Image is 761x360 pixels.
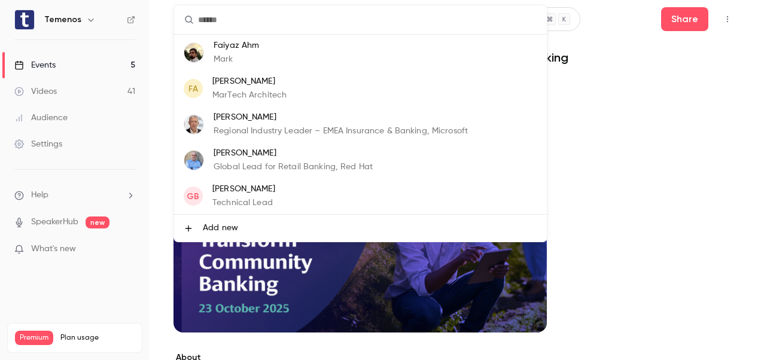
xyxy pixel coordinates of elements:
[214,39,259,52] p: Faiyaz Ahm
[212,183,275,196] p: [PERSON_NAME]
[214,147,373,160] p: [PERSON_NAME]
[212,89,287,102] p: MarTech Architech
[184,115,203,134] img: Patrice Amann
[212,197,275,209] p: Technical Lead
[214,161,373,173] p: Global Lead for Retail Banking, Red Hat
[214,125,468,138] p: Regional Industry Leader – EMEA Insurance & Banking, Microsoft
[187,190,199,203] span: GB
[203,222,238,234] span: Add new
[184,43,203,62] img: Faiyaz Ahm
[214,53,259,66] p: Mark
[212,75,287,88] p: [PERSON_NAME]
[184,151,203,170] img: Héctor Arias
[214,111,468,124] p: [PERSON_NAME]
[188,83,198,95] span: FA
